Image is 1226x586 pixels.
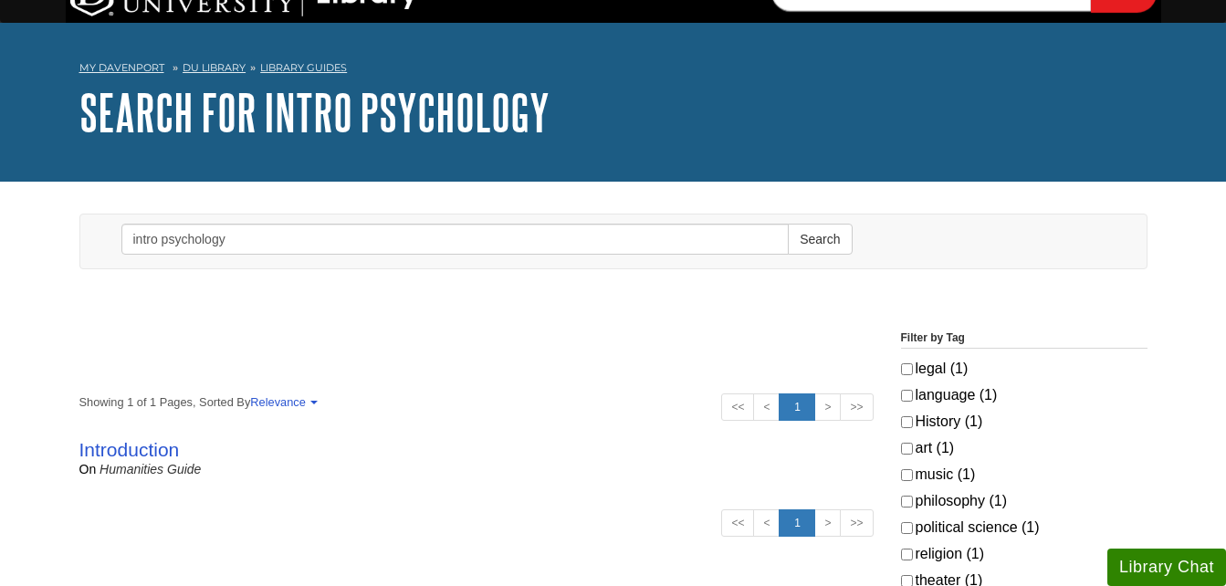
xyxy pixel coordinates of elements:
[901,384,1147,406] label: language (1)
[79,85,1147,140] h1: Search for intro psychology
[779,509,815,537] a: 1
[721,393,873,421] ul: Search Pagination
[79,393,874,411] strong: Showing 1 of 1 Pages, Sorted By
[121,224,790,255] input: Enter Search Words
[901,390,913,402] input: language (1)
[79,462,97,476] span: on
[901,517,1147,539] label: political science (1)
[753,509,780,537] a: <
[721,509,754,537] a: <<
[901,363,913,375] input: legal (1)
[79,60,164,76] a: My Davenport
[901,411,1147,433] label: History (1)
[814,393,841,421] a: >
[901,549,913,560] input: religion (1)
[779,393,815,421] a: 1
[901,490,1147,512] label: philosophy (1)
[260,61,347,74] a: Library Guides
[901,358,1147,380] label: legal (1)
[79,439,180,460] a: Introduction
[901,464,1147,486] label: music (1)
[901,469,913,481] input: music (1)
[901,437,1147,459] label: art (1)
[901,443,913,455] input: art (1)
[840,509,873,537] a: >>
[721,509,873,537] ul: Search Pagination
[183,61,246,74] a: DU Library
[901,496,913,508] input: philosophy (1)
[901,330,1147,349] legend: Filter by Tag
[79,56,1147,85] nav: breadcrumb
[721,393,754,421] a: <<
[840,393,873,421] a: >>
[1107,549,1226,586] button: Library Chat
[753,393,780,421] a: <
[100,462,201,476] a: Humanities Guide
[901,543,1147,565] label: religion (1)
[901,522,913,534] input: political science (1)
[788,224,852,255] button: Search
[814,509,841,537] a: >
[901,416,913,428] input: History (1)
[250,395,314,409] a: Relevance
